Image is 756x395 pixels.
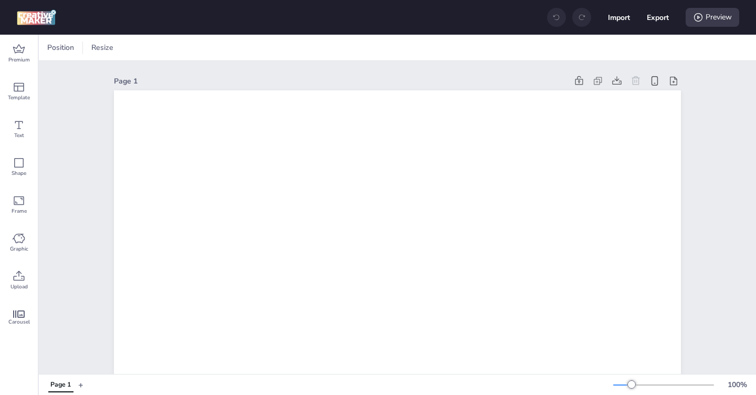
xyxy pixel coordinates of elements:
[14,131,24,140] span: Text
[8,318,30,326] span: Carousel
[17,9,56,25] img: logo Creative Maker
[78,376,83,394] button: +
[686,8,739,27] div: Preview
[10,283,28,291] span: Upload
[608,6,630,28] button: Import
[10,245,28,253] span: Graphic
[89,42,115,53] span: Resize
[114,76,568,87] div: Page 1
[12,207,27,215] span: Frame
[50,380,71,390] div: Page 1
[647,6,669,28] button: Export
[8,56,30,64] span: Premium
[45,42,76,53] span: Position
[8,93,30,102] span: Template
[12,169,26,178] span: Shape
[43,376,78,394] div: Tabs
[724,379,750,390] div: 100 %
